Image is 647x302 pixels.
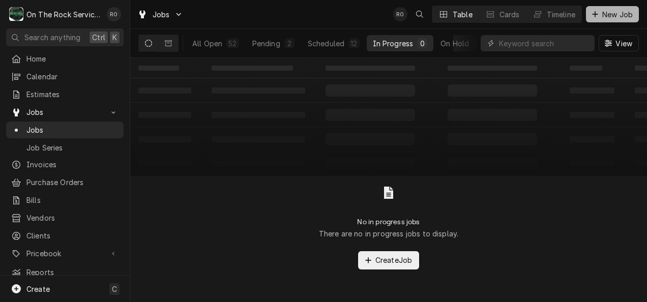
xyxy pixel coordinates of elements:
button: Open search [411,6,428,22]
div: 12 [350,38,357,49]
div: All Open [192,38,222,49]
div: Rich Ortega's Avatar [107,7,121,21]
span: Home [26,53,119,64]
a: Jobs [6,122,124,138]
span: Reports [26,267,119,278]
a: Purchase Orders [6,174,124,191]
span: Calendar [26,71,119,82]
a: Reports [6,264,124,281]
a: Go to Jobs [133,6,187,23]
span: ‌ [212,66,293,71]
span: Purchase Orders [26,177,119,188]
table: In Progress Jobs List Loading [130,58,647,176]
span: Ctrl [92,32,105,43]
span: ‌ [138,66,179,71]
span: Create [26,285,50,293]
div: RO [393,7,407,21]
button: New Job [586,6,639,22]
span: Vendors [26,213,119,223]
button: CreateJob [358,251,419,269]
a: Go to Pricebook [6,245,124,262]
div: In Progress [373,38,414,49]
span: Clients [26,230,119,241]
input: Keyword search [499,35,590,51]
p: There are no in progress jobs to display. [319,228,459,239]
a: Home [6,50,124,67]
a: Invoices [6,156,124,173]
a: Calendar [6,68,124,85]
a: Clients [6,227,124,244]
div: On Hold [440,38,469,49]
span: New Job [600,9,635,20]
span: Invoices [26,159,119,170]
div: 0 [419,38,425,49]
div: 27 [475,38,484,49]
div: On The Rock Services's Avatar [9,7,23,21]
div: 2 [286,38,292,49]
div: Rich Ortega's Avatar [393,7,407,21]
span: Search anything [24,32,80,43]
span: ‌ [448,66,537,71]
div: 52 [228,38,237,49]
h2: No in progress jobs [357,218,420,226]
div: On The Rock Services [26,9,101,20]
span: C [112,284,117,294]
span: K [112,32,117,43]
span: Bills [26,195,119,205]
a: Go to Jobs [6,104,124,120]
div: Scheduled [308,38,344,49]
div: RO [107,7,121,21]
span: Jobs [26,107,103,117]
span: Pricebook [26,248,103,259]
div: O [9,7,23,21]
div: Table [453,9,473,20]
button: Search anythingCtrlK [6,28,124,46]
div: Pending [252,38,280,49]
span: View [613,38,634,49]
span: Job Series [26,142,119,153]
span: Jobs [26,125,119,135]
span: Jobs [153,9,170,20]
span: ‌ [326,66,415,71]
a: Job Series [6,139,124,156]
span: ‌ [570,66,602,71]
div: Timeline [547,9,575,20]
a: Bills [6,192,124,208]
div: Cards [499,9,520,20]
a: Estimates [6,86,124,103]
span: Create Job [373,255,414,265]
span: Estimates [26,89,119,100]
a: Vendors [6,209,124,226]
button: View [599,35,639,51]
